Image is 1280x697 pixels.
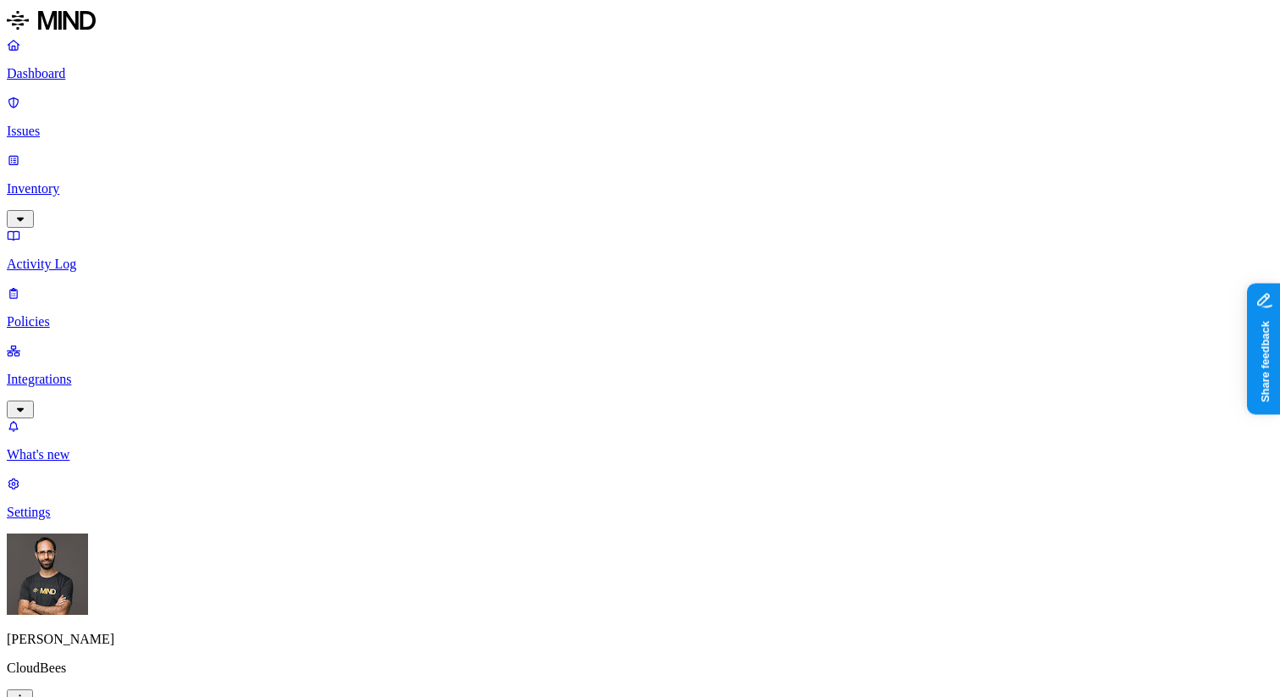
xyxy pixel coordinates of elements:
[7,314,1273,329] p: Policies
[7,124,1273,139] p: Issues
[7,476,1273,520] a: Settings
[7,343,1273,416] a: Integrations
[7,152,1273,225] a: Inventory
[7,447,1273,462] p: What's new
[7,181,1273,196] p: Inventory
[7,285,1273,329] a: Policies
[7,257,1273,272] p: Activity Log
[7,534,88,615] img: Ohad Abarbanel
[7,95,1273,139] a: Issues
[7,372,1273,387] p: Integrations
[7,7,96,34] img: MIND
[7,37,1273,81] a: Dashboard
[7,661,1273,676] p: CloudBees
[7,7,1273,37] a: MIND
[7,228,1273,272] a: Activity Log
[7,66,1273,81] p: Dashboard
[7,505,1273,520] p: Settings
[7,418,1273,462] a: What's new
